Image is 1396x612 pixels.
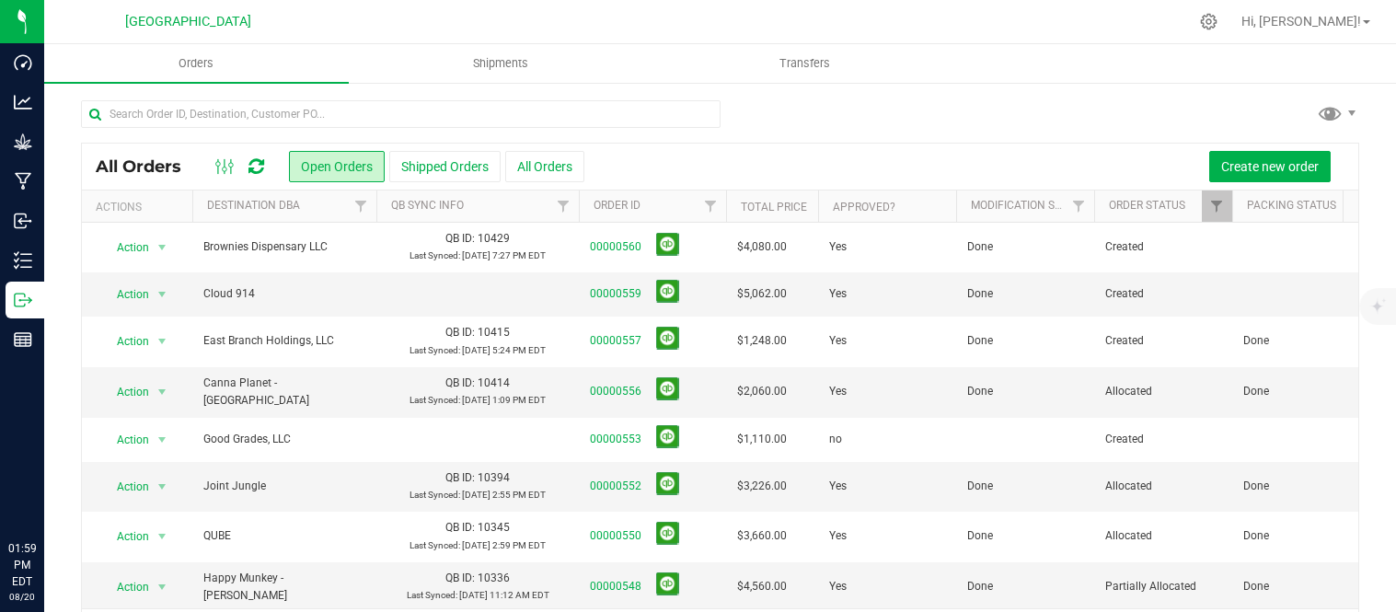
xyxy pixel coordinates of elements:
span: $3,660.00 [737,527,787,545]
span: East Branch Holdings, LLC [203,332,365,350]
a: QB Sync Info [391,199,464,212]
span: Done [1243,478,1269,495]
div: Actions [96,201,185,214]
button: Create new order [1209,151,1331,182]
a: 00000557 [590,332,641,350]
a: 00000552 [590,478,641,495]
span: QB ID: [445,326,475,339]
div: Manage settings [1197,13,1220,30]
inline-svg: Dashboard [14,53,32,72]
span: 10336 [478,572,510,584]
span: $2,060.00 [737,383,787,400]
span: Action [100,427,150,453]
inline-svg: Outbound [14,291,32,309]
a: Filter [548,191,579,222]
span: Partially Allocated [1105,578,1221,595]
p: 01:59 PM EDT [8,540,36,590]
span: Yes [829,383,847,400]
span: [GEOGRAPHIC_DATA] [125,14,251,29]
span: Done [967,478,993,495]
a: Order Status [1109,199,1185,212]
a: Filter [1340,191,1370,222]
iframe: Resource center [18,465,74,520]
span: no [829,431,842,448]
span: Done [967,238,993,256]
span: QB ID: [445,572,475,584]
inline-svg: Manufacturing [14,172,32,191]
span: 10394 [478,471,510,484]
span: All Orders [96,156,200,177]
span: Yes [829,285,847,303]
span: select [151,235,174,260]
span: Done [1243,578,1269,595]
a: Filter [346,191,376,222]
iframe: Resource center unread badge [54,462,76,484]
a: Shipments [349,44,653,83]
span: Yes [829,332,847,350]
span: Orders [154,55,238,72]
span: QB ID: [445,521,475,534]
span: Action [100,379,150,405]
span: [DATE] 7:27 PM EDT [462,250,546,260]
span: Done [1243,383,1269,400]
span: Shipments [448,55,553,72]
span: select [151,282,174,307]
a: 00000560 [590,238,641,256]
span: 10345 [478,521,510,534]
inline-svg: Grow [14,133,32,151]
a: Filter [1064,191,1094,222]
span: [DATE] 11:12 AM EDT [459,590,549,600]
button: Shipped Orders [389,151,501,182]
span: Action [100,235,150,260]
span: Created [1105,332,1221,350]
span: Done [967,285,993,303]
span: $1,248.00 [737,332,787,350]
a: Total Price [741,201,807,214]
span: Cloud 914 [203,285,365,303]
span: Joint Jungle [203,478,365,495]
span: $5,062.00 [737,285,787,303]
span: 10415 [478,326,510,339]
span: Done [967,332,993,350]
a: Order ID [594,199,640,212]
span: $4,080.00 [737,238,787,256]
span: Allocated [1105,383,1221,400]
button: All Orders [505,151,584,182]
span: Last Synced: [410,250,460,260]
span: Done [967,527,993,545]
a: Packing Status [1247,199,1336,212]
a: 00000556 [590,383,641,400]
span: select [151,329,174,354]
span: Done [1243,332,1269,350]
span: $1,110.00 [737,431,787,448]
a: 00000548 [590,578,641,595]
a: Transfers [652,44,957,83]
span: Transfers [755,55,855,72]
span: select [151,524,174,549]
span: Good Grades, LLC [203,431,365,448]
span: Action [100,329,150,354]
a: Filter [1202,191,1232,222]
p: 08/20 [8,590,36,604]
span: select [151,427,174,453]
span: [DATE] 2:59 PM EDT [462,540,546,550]
span: Hi, [PERSON_NAME]! [1241,14,1361,29]
span: Yes [829,478,847,495]
span: Done [1243,527,1269,545]
span: $3,226.00 [737,478,787,495]
span: Action [100,524,150,549]
span: Yes [829,527,847,545]
span: Action [100,282,150,307]
a: Filter [696,191,726,222]
span: Last Synced: [410,540,460,550]
input: Search Order ID, Destination, Customer PO... [81,100,721,128]
a: Modification Status [971,199,1088,212]
span: Created [1105,238,1221,256]
span: Action [100,574,150,600]
span: Happy Munkey - [PERSON_NAME] [203,570,365,605]
span: Last Synced: [410,395,460,405]
a: Orders [44,44,349,83]
inline-svg: Analytics [14,93,32,111]
span: Done [967,578,993,595]
span: Yes [829,578,847,595]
